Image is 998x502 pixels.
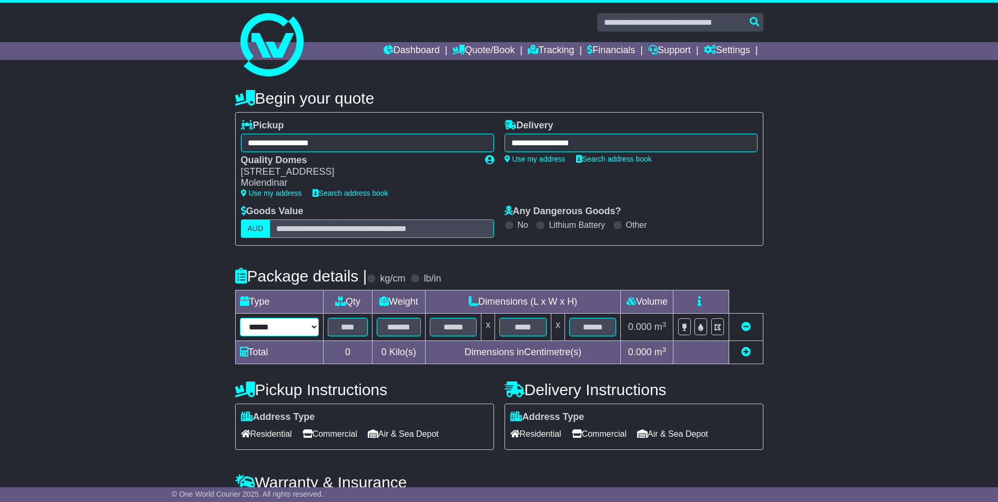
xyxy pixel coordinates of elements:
label: Other [626,220,647,230]
a: Use my address [241,189,302,197]
a: Search address book [312,189,388,197]
span: Air & Sea Depot [637,426,708,442]
label: Address Type [510,411,584,423]
h4: Package details | [235,267,367,285]
span: 0.000 [628,322,652,332]
a: Use my address [505,155,566,163]
a: Quote/Book [452,42,515,60]
h4: Begin your quote [235,89,763,107]
label: Any Dangerous Goods? [505,206,621,217]
span: m [654,322,667,332]
label: Delivery [505,120,553,132]
a: Remove this item [741,322,751,332]
span: Air & Sea Depot [368,426,439,442]
label: Pickup [241,120,284,132]
div: [STREET_ADDRESS] [241,166,475,178]
td: x [481,314,495,341]
a: Support [648,42,691,60]
label: Address Type [241,411,315,423]
td: Type [235,290,324,314]
td: Kilo(s) [372,341,425,364]
td: Volume [621,290,673,314]
td: Total [235,341,324,364]
td: Dimensions in Centimetre(s) [425,341,621,364]
label: lb/in [424,273,441,285]
h4: Pickup Instructions [235,381,494,398]
td: 0 [324,341,372,364]
a: Dashboard [384,42,440,60]
sup: 3 [662,320,667,328]
span: Commercial [303,426,357,442]
a: Search address book [576,155,652,163]
h4: Delivery Instructions [505,381,763,398]
span: 0 [381,347,387,357]
td: x [551,314,564,341]
span: Residential [241,426,292,442]
div: Quality Domes [241,155,475,166]
span: Residential [510,426,561,442]
a: Add new item [741,347,751,357]
span: © One World Courier 2025. All rights reserved. [172,490,324,498]
td: Weight [372,290,425,314]
span: m [654,347,667,357]
a: Tracking [528,42,574,60]
h4: Warranty & Insurance [235,474,763,491]
label: Goods Value [241,206,304,217]
a: Settings [704,42,750,60]
label: No [518,220,528,230]
td: Qty [324,290,372,314]
label: Lithium Battery [549,220,605,230]
sup: 3 [662,346,667,354]
span: 0.000 [628,347,652,357]
label: kg/cm [380,273,405,285]
td: Dimensions (L x W x H) [425,290,621,314]
a: Financials [587,42,635,60]
span: Commercial [572,426,627,442]
div: Molendinar [241,177,475,189]
label: AUD [241,219,270,238]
